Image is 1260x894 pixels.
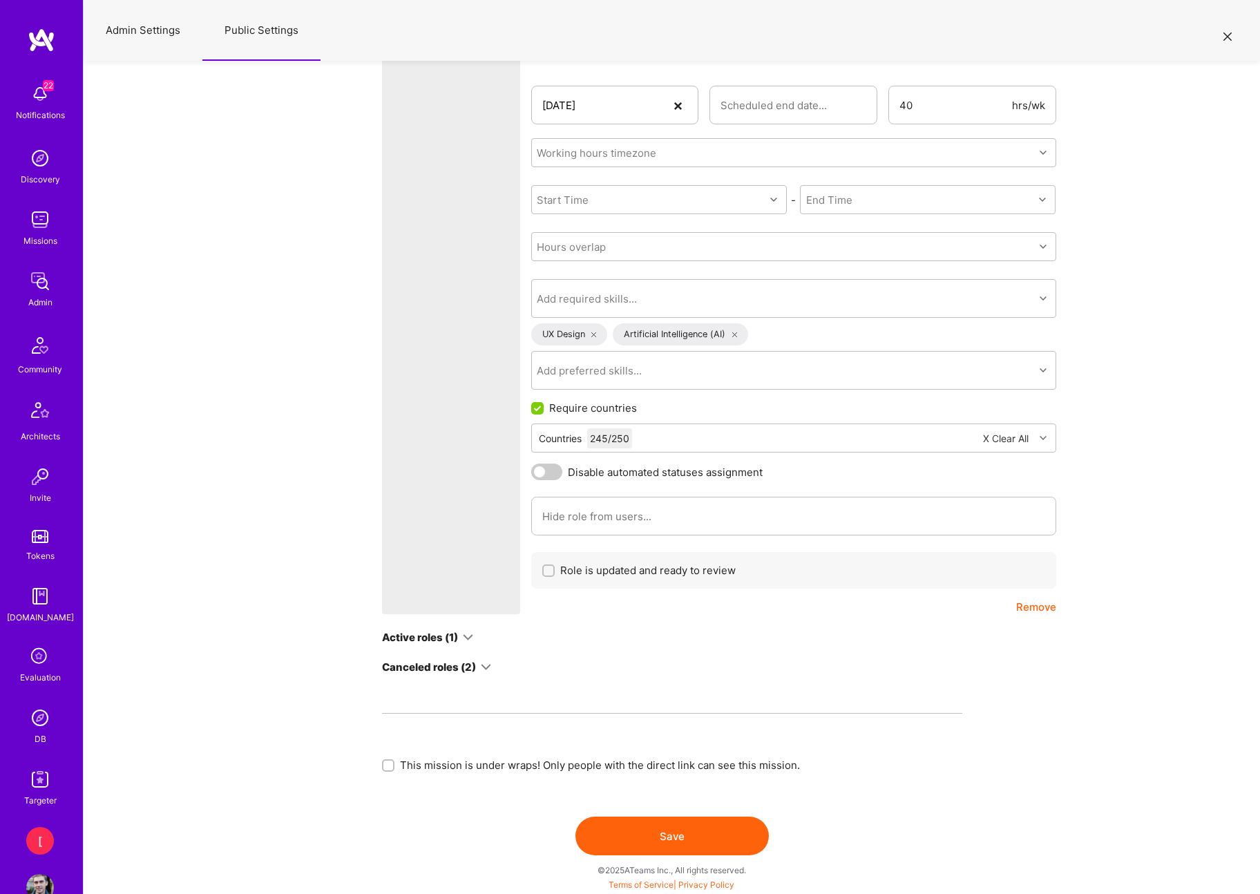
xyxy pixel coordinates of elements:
[382,660,476,674] div: Canceled roles (2)
[531,86,699,124] input: Latest start date...
[28,295,52,310] div: Admin
[28,28,55,53] img: logo
[32,530,48,543] img: tokens
[542,499,1045,534] input: Hide role from users...
[539,431,582,446] div: Countries
[26,206,54,234] img: teamwork
[43,80,54,91] span: 22
[26,144,54,172] img: discovery
[1040,367,1047,374] i: icon Chevron
[23,329,57,362] img: Community
[26,80,54,108] img: bell
[83,853,1260,887] div: © 2025 ATeams Inc., All rights reserved.
[26,267,54,295] img: admin teamwork
[678,879,734,890] a: Privacy Policy
[30,491,51,505] div: Invite
[21,172,60,187] div: Discovery
[24,793,57,808] div: Targeter
[1039,196,1046,203] i: icon Chevron
[26,765,54,793] img: Skill Targeter
[23,396,57,429] img: Architects
[21,429,60,444] div: Architects
[26,704,54,732] img: Admin Search
[400,758,800,772] span: This mission is under wraps! Only people with the direct link can see this mission.
[537,292,637,306] div: Add required skills...
[20,670,61,685] div: Evaluation
[549,401,637,415] span: Require countries
[1016,600,1056,614] button: Remove
[537,146,656,160] div: Working hours timezone
[587,428,632,448] div: 245 / 250
[709,86,877,124] input: Scheduled end date...
[23,827,57,855] a: [
[26,463,54,491] img: Invite
[1040,435,1047,441] i: icon Chevron
[1012,98,1045,113] span: hrs/wk
[575,817,769,855] button: Save
[609,879,674,890] a: Terms of Service
[568,465,763,479] span: Disable automated statuses assignment
[671,86,698,124] button: Close
[26,549,55,563] div: Tokens
[382,630,458,645] div: Active roles (1)
[1040,295,1047,302] i: icon Chevron
[591,332,597,338] i: icon Close
[983,431,1029,446] div: X Clear All
[613,323,748,345] div: Artificial Intelligence (AI)
[806,193,852,207] div: End Time
[770,196,777,203] i: icon Chevron
[1040,243,1047,250] i: icon Chevron
[609,879,734,890] span: |
[1040,149,1047,156] i: icon Chevron
[899,88,1012,123] input: Min. commitment
[26,582,54,610] img: guide book
[463,632,473,643] i: icon ArrowDown
[732,332,737,338] i: icon Close
[23,234,57,248] div: Missions
[1223,32,1232,41] i: icon Close
[537,193,589,207] div: Start Time
[16,108,65,122] div: Notifications
[27,644,53,670] i: icon SelectionTeam
[26,827,54,855] div: [
[560,563,736,578] span: Role is updated and ready to review
[481,662,491,672] i: icon ArrowDown
[7,610,74,625] div: [DOMAIN_NAME]
[35,732,46,746] div: DB
[537,363,642,378] div: Add preferred skills...
[787,193,800,207] div: -
[537,240,606,254] div: Hours overlap
[531,323,608,345] div: UX Design
[18,362,62,377] div: Community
